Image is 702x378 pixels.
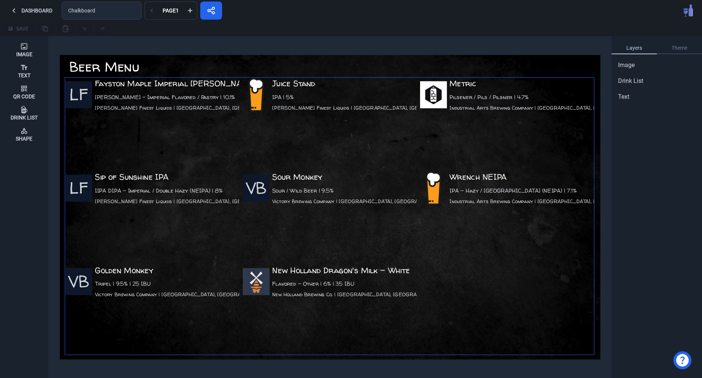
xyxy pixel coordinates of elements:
div: Qr Code [13,94,35,99]
div: Image [16,52,32,57]
button: Drink List [3,103,45,124]
button: Dashboard [3,2,59,20]
span: Image [618,61,635,70]
span: Text [618,92,629,101]
button: Qr Code [3,81,45,103]
img: Pub Menu [684,5,693,17]
button: Text [3,60,45,81]
div: Shape [16,136,32,141]
a: Theme [657,42,702,54]
button: Shape [3,124,45,145]
div: Drink List [11,115,38,120]
button: Page1 [158,2,183,20]
span: Drink List [618,77,643,86]
a: Layers [612,42,657,54]
div: Page 1 [161,8,180,13]
div: Text [18,73,30,78]
div: Beer Menu [69,57,308,78]
button: Image [3,39,45,60]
